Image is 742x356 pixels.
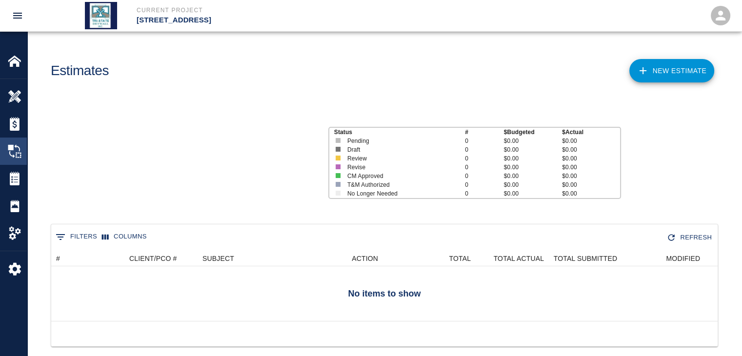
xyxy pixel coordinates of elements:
[562,128,620,137] p: $ Actual
[202,251,234,266] div: SUBJECT
[562,145,620,154] p: $0.00
[504,128,562,137] p: $ Budgeted
[449,251,471,266] div: TOTAL
[465,145,504,154] p: 0
[562,180,620,189] p: $0.00
[504,137,562,145] p: $0.00
[334,128,465,137] p: Status
[494,251,544,266] div: TOTAL ACTUAL
[51,251,124,266] div: #
[198,251,320,266] div: SUBJECT
[693,309,742,356] iframe: Chat Widget
[347,154,429,163] p: Review
[100,229,149,244] button: Select columns
[407,251,476,266] div: TOTAL
[53,229,100,245] button: Show filters
[562,154,620,163] p: $0.00
[504,163,562,172] p: $0.00
[562,189,620,198] p: $0.00
[664,229,716,246] button: Refresh
[465,163,504,172] p: 0
[476,251,549,266] div: TOTAL ACTUAL
[622,251,705,266] div: MODIFIED
[129,251,177,266] div: CLIENT/PCO #
[137,6,424,15] p: Current Project
[85,2,117,29] img: Tri State Drywall
[137,15,424,26] p: [STREET_ADDRESS]
[504,172,562,180] p: $0.00
[124,251,198,266] div: CLIENT/PCO #
[347,180,429,189] p: T&M Authorized
[465,172,504,180] p: 0
[562,172,620,180] p: $0.00
[664,229,716,246] div: Refresh the list
[347,189,429,198] p: No Longer Needed
[51,63,109,79] h1: Estimates
[504,180,562,189] p: $0.00
[465,189,504,198] p: 0
[465,180,504,189] p: 0
[666,251,700,266] div: MODIFIED
[465,154,504,163] p: 0
[504,189,562,198] p: $0.00
[465,137,504,145] p: 0
[504,154,562,163] p: $0.00
[347,145,429,154] p: Draft
[347,172,429,180] p: CM Approved
[562,163,620,172] p: $0.00
[549,251,622,266] div: TOTAL SUBMITTED
[56,251,60,266] div: #
[347,163,429,172] p: Revise
[554,251,617,266] div: TOTAL SUBMITTED
[629,59,714,82] a: NEW ESTIMATE
[352,251,378,266] div: ACTION
[6,4,29,27] button: open drawer
[504,145,562,154] p: $0.00
[562,137,620,145] p: $0.00
[347,137,429,145] p: Pending
[465,128,504,137] p: #
[320,251,407,266] div: ACTION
